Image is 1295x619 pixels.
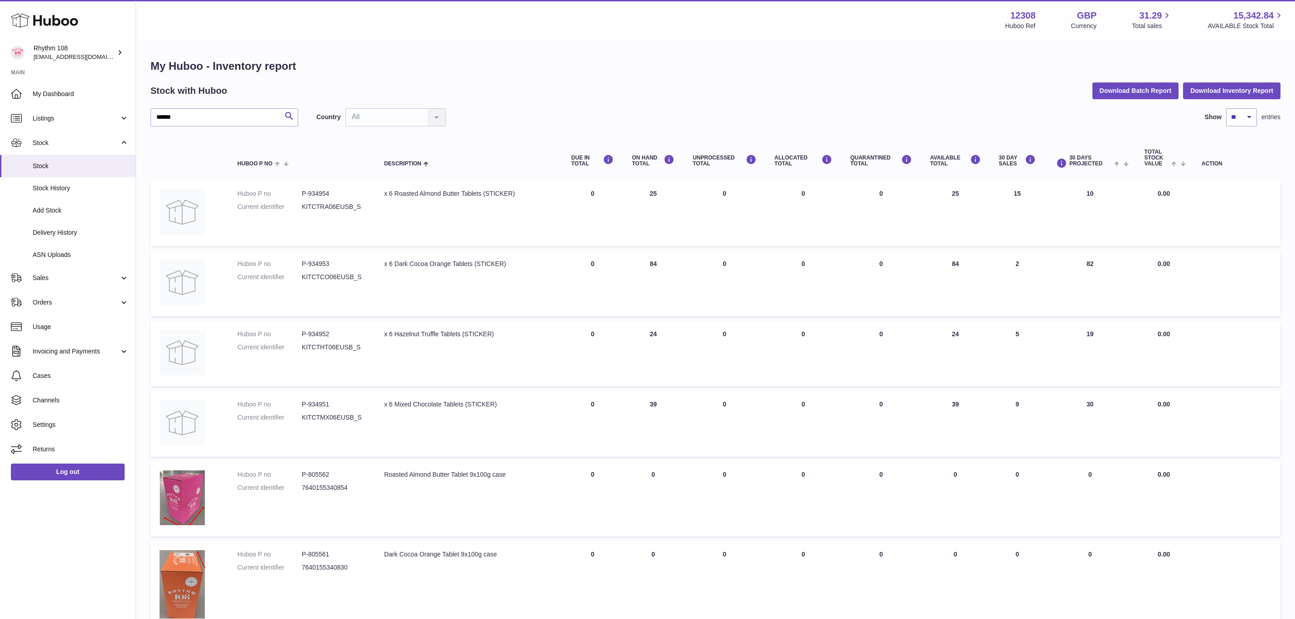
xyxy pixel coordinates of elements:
[238,161,272,167] span: Huboo P no
[999,155,1036,167] div: 30 DAY SALES
[384,161,421,167] span: Description
[879,330,883,338] span: 0
[33,323,129,331] span: Usage
[33,139,119,147] span: Stock
[562,251,623,316] td: 0
[921,321,990,387] td: 24
[879,471,883,478] span: 0
[1045,251,1135,316] td: 82
[33,228,129,237] span: Delivery History
[33,347,119,356] span: Invoicing and Payments
[1208,10,1284,30] a: 15,342.84 AVAILABLE Stock Total
[302,400,366,409] dd: P-934951
[1092,82,1179,99] button: Download Batch Report
[921,391,990,457] td: 39
[1158,190,1170,197] span: 0.00
[33,90,129,98] span: My Dashboard
[623,251,684,316] td: 84
[150,85,227,97] h2: Stock with Huboo
[1233,10,1274,22] span: 15,342.84
[160,400,205,445] img: product image
[160,189,205,235] img: product image
[34,53,133,60] span: [EMAIL_ADDRESS][DOMAIN_NAME]
[990,391,1045,457] td: 9
[33,372,129,380] span: Cases
[1158,260,1170,267] span: 0.00
[921,180,990,246] td: 25
[990,251,1045,316] td: 2
[562,180,623,246] td: 0
[879,190,883,197] span: 0
[316,113,341,121] label: Country
[623,391,684,457] td: 39
[1071,22,1097,30] div: Currency
[684,461,765,537] td: 0
[11,464,125,480] a: Log out
[990,461,1045,537] td: 0
[766,391,841,457] td: 0
[850,155,912,167] div: QUARANTINED Total
[33,206,129,215] span: Add Stock
[562,461,623,537] td: 0
[302,203,366,211] dd: KITCTRA06EUSB_S
[238,343,302,352] dt: Current identifier
[33,421,129,429] span: Settings
[11,46,24,59] img: orders@rhythm108.com
[1077,10,1096,22] strong: GBP
[238,260,302,268] dt: Huboo P no
[302,273,366,281] dd: KITCTCO06EUSB_S
[1208,22,1284,30] span: AVAILABLE Stock Total
[238,563,302,572] dt: Current identifier
[238,203,302,211] dt: Current identifier
[33,184,129,193] span: Stock History
[160,330,205,375] img: product image
[238,330,302,339] dt: Huboo P no
[302,563,366,572] dd: 7640155340830
[384,260,553,268] div: x 6 Dark Cocoa Orange Tablets (STICKER)
[990,321,1045,387] td: 5
[990,180,1045,246] td: 15
[160,260,205,305] img: product image
[238,413,302,422] dt: Current identifier
[879,551,883,558] span: 0
[879,401,883,408] span: 0
[930,155,981,167] div: AVAILABLE Total
[1045,461,1135,537] td: 0
[302,189,366,198] dd: P-934954
[238,550,302,559] dt: Huboo P no
[33,114,119,123] span: Listings
[632,155,674,167] div: ON HAND Total
[1158,330,1170,338] span: 0.00
[34,44,115,61] div: Rhythm 108
[33,274,119,282] span: Sales
[160,550,205,619] img: product image
[302,330,366,339] dd: P-934952
[1069,155,1112,167] span: 30 DAYS PROJECTED
[238,400,302,409] dt: Huboo P no
[302,343,366,352] dd: KITCTHT06EUSB_S
[879,260,883,267] span: 0
[766,321,841,387] td: 0
[238,189,302,198] dt: Huboo P no
[384,400,553,409] div: x 6 Mixed Chocolate Tablets (STICKER)
[33,396,129,405] span: Channels
[684,180,765,246] td: 0
[384,189,553,198] div: x 6 Roasted Almond Butter Tablets (STICKER)
[150,59,1280,73] h1: My Huboo - Inventory report
[766,251,841,316] td: 0
[238,484,302,492] dt: Current identifier
[1158,471,1170,478] span: 0.00
[623,461,684,537] td: 0
[1045,180,1135,246] td: 10
[1005,22,1036,30] div: Huboo Ref
[238,273,302,281] dt: Current identifier
[766,461,841,537] td: 0
[623,321,684,387] td: 24
[1010,10,1036,22] strong: 12308
[693,155,756,167] div: UNPROCESSED Total
[766,180,841,246] td: 0
[571,155,614,167] div: DUE IN TOTAL
[775,155,832,167] div: ALLOCATED Total
[302,413,366,422] dd: KITCTMX06EUSB_S
[562,321,623,387] td: 0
